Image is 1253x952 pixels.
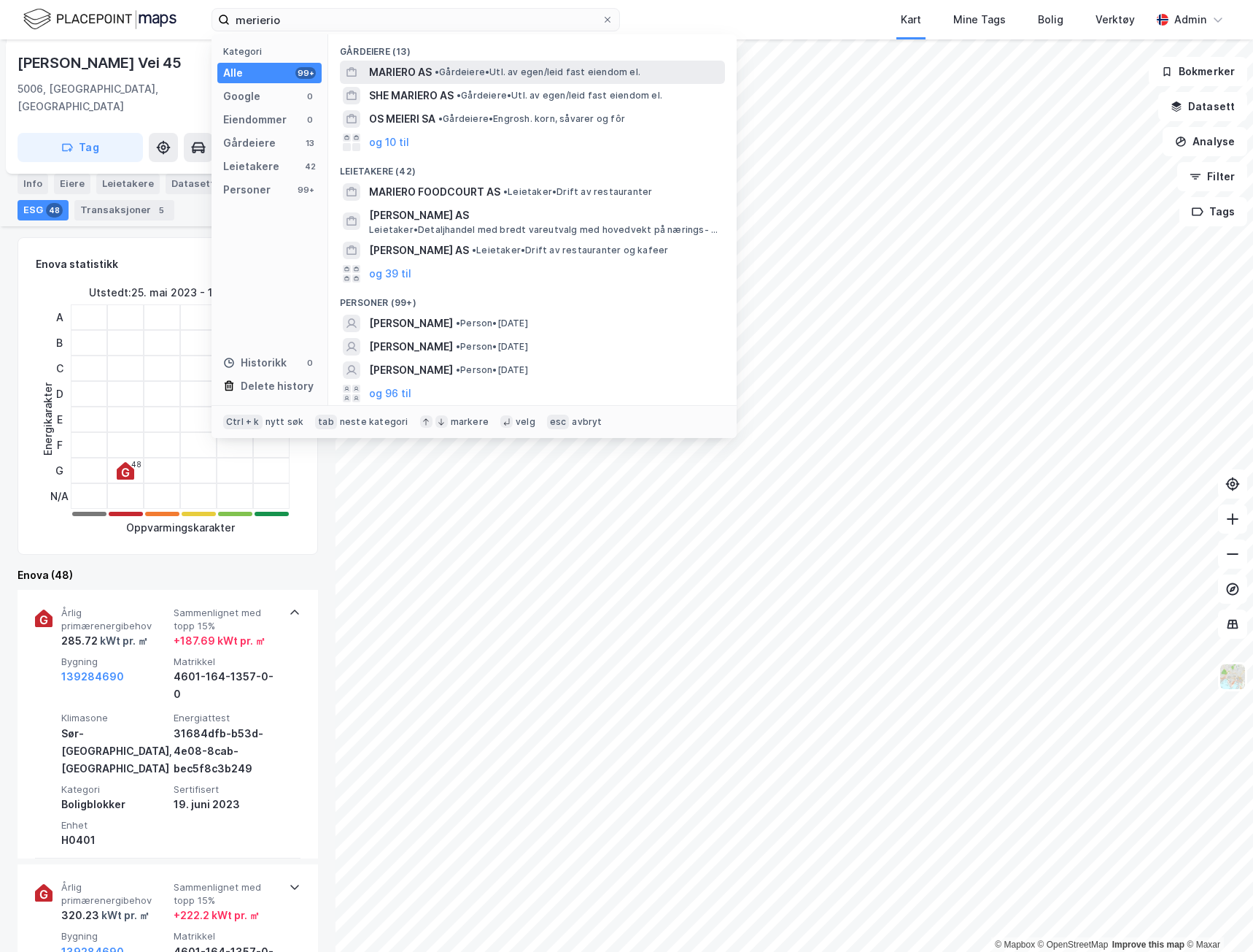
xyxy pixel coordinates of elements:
div: Transaksjoner [74,200,174,220]
span: Gårdeiere • Utl. av egen/leid fast eiendom el. [457,90,662,101]
span: Leietaker • Detaljhandel med bredt vareutvalg med hovedvekt på nærings- og nytelsesmidler [369,224,722,236]
span: MARIERO AS [369,64,432,81]
div: Leietakere [96,174,160,194]
span: Sammenlignet med topp 15% [174,881,280,907]
span: Energiattest [174,712,280,724]
div: kWt pr. ㎡ [98,632,148,650]
a: Mapbox [995,940,1035,950]
span: Person • [DATE] [456,318,528,329]
a: Improve this map [1112,940,1184,950]
div: neste kategori [340,416,408,428]
img: Z [1219,663,1246,691]
div: Ctrl + k [223,415,263,429]
div: Personer [223,181,271,199]
div: 99+ [295,67,316,79]
div: Kontrollprogram for chat [1180,882,1253,952]
div: Enova statistikk [36,256,118,273]
div: 48 [46,203,63,218]
span: [PERSON_NAME] [369,338,453,356]
span: OS MEIERI SA [369,110,435,128]
div: Utstedt : 25. mai 2023 - 19. juni 2023 [89,284,272,302]
div: 0 [304,114,316,126]
div: Energikarakter [39,383,57,456]
div: 48 [131,460,141,469]
div: Eiere [54,174,90,194]
span: [PERSON_NAME] AS [369,242,469,259]
div: markere [451,416,489,428]
span: • [456,341,460,352]
div: G [50,458,69,483]
div: Leietakere [223,158,279,175]
div: Sør-[GEOGRAPHIC_DATA], [GEOGRAPHIC_DATA] [61,725,168,778]
div: tab [315,415,337,429]
div: esc [547,415,570,429]
div: 320.23 [61,907,150,924]
button: Bokmerker [1149,57,1247,86]
div: 99+ [295,184,316,196]
span: Årlig primærenergibehov [61,881,168,907]
div: 5 [154,203,168,218]
span: [PERSON_NAME] AS [369,207,719,224]
div: Alle [223,64,243,82]
span: Bygning [61,656,168,668]
button: Filter [1177,162,1247,191]
span: • [435,66,439,77]
button: 139284690 [61,668,124,686]
span: Gårdeiere • Engrosh. korn, såvarer og fôr [438,113,625,125]
div: Gårdeiere (13) [328,34,737,61]
div: Kategori [223,46,322,57]
div: N/A [50,483,69,509]
span: Matrikkel [174,930,280,943]
span: Person • [DATE] [456,341,528,353]
div: B [50,330,69,356]
span: • [438,113,443,124]
span: [PERSON_NAME] [369,315,453,332]
div: velg [516,416,535,428]
div: Google [223,88,260,105]
div: + 187.69 kWt pr. ㎡ [174,632,265,650]
div: Gårdeiere [223,134,276,152]
div: A [50,304,69,330]
div: Oppvarmingskarakter [126,519,235,537]
span: Bygning [61,930,168,943]
span: Person • [DATE] [456,364,528,376]
span: Gårdeiere • Utl. av egen/leid fast eiendom el. [435,66,640,78]
div: H0401 [61,832,168,849]
button: Tags [1179,197,1247,226]
button: og 10 til [369,134,409,151]
div: Historikk [223,354,287,372]
span: Kategori [61,783,168,796]
span: • [457,90,461,101]
div: 31684dfb-b53d-4e08-8cab-bec5f8c3b249 [174,725,280,778]
span: • [503,186,508,197]
span: Sammenlignet med topp 15% [174,607,280,632]
img: logo.f888ab2527a4732fd821a326f86c7f29.svg [23,7,176,32]
span: Matrikkel [174,656,280,668]
span: Enhet [61,819,168,832]
span: SHE MARIERO AS [369,87,454,104]
input: Søk på adresse, matrikkel, gårdeiere, leietakere eller personer [230,9,602,31]
a: OpenStreetMap [1038,940,1109,950]
div: 0 [304,91,316,102]
button: og 96 til [369,385,411,402]
div: F [50,432,69,458]
div: Admin [1174,11,1206,28]
div: Delete history [241,377,314,395]
div: Datasett [166,174,238,194]
div: Eiendommer [223,111,287,128]
div: [PERSON_NAME] Vei 45 [18,51,185,74]
div: 42 [304,161,316,172]
span: Leietaker • Drift av restauranter og kafeer [472,245,668,256]
div: Info [18,174,48,194]
div: Boligblokker [61,796,168,813]
div: kWt pr. ㎡ [99,907,150,924]
button: Tag [18,133,143,162]
span: Sertifisert [174,783,280,796]
span: Årlig primærenergibehov [61,607,168,632]
div: Personer (99+) [328,285,737,312]
iframe: Chat Widget [1180,882,1253,952]
span: MARIERO FOODCOURT AS [369,183,500,201]
div: Kart [901,11,921,28]
div: + 222.2 kWt pr. ㎡ [174,907,260,924]
div: E [50,407,69,432]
